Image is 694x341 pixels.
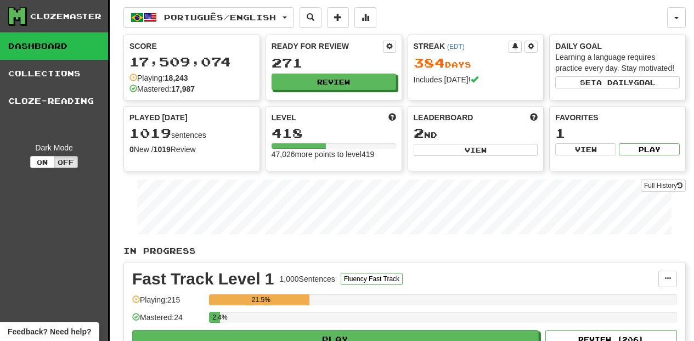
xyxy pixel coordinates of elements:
button: Off [54,156,78,168]
div: Ready for Review [272,41,383,52]
span: Leaderboard [414,112,473,123]
button: More stats [354,7,376,28]
div: 271 [272,56,396,70]
div: Includes [DATE]! [414,74,538,85]
div: 17,509,074 [129,55,254,69]
span: This week in points, UTC [530,112,538,123]
div: Playing: 215 [132,294,204,312]
div: Learning a language requires practice every day. Stay motivated! [555,52,680,74]
div: Playing: [129,72,188,83]
span: Português / English [164,13,276,22]
div: 2.4% [212,312,220,323]
button: Seta dailygoal [555,76,680,88]
div: 1,000 Sentences [280,273,335,284]
strong: 1019 [154,145,171,154]
button: Review [272,74,396,90]
button: Search sentences [300,7,321,28]
span: Open feedback widget [8,326,91,337]
div: 47,026 more points to level 419 [272,149,396,160]
div: Daily Goal [555,41,680,52]
button: Fluency Fast Track [341,273,403,285]
button: View [414,144,538,156]
span: Played [DATE] [129,112,188,123]
span: Level [272,112,296,123]
a: (EDT) [447,43,465,51]
button: On [30,156,54,168]
div: Favorites [555,112,680,123]
strong: 17,987 [171,85,195,93]
span: Score more points to level up [388,112,396,123]
a: Full History [641,180,686,192]
strong: 18,243 [165,74,188,82]
span: 2 [414,125,424,141]
div: 21.5% [212,294,309,305]
div: Score [129,41,254,52]
button: Play [619,143,680,155]
div: 418 [272,126,396,140]
div: Streak [414,41,509,52]
span: a daily [596,79,634,86]
button: View [555,143,616,155]
div: 1 [555,126,680,140]
div: sentences [129,126,254,141]
div: Fast Track Level 1 [132,271,274,287]
div: nd [414,126,538,141]
div: New / Review [129,144,254,155]
button: Português/English [123,7,294,28]
div: Dark Mode [8,142,100,153]
p: In Progress [123,245,686,256]
div: Mastered: 24 [132,312,204,330]
span: 1019 [129,125,171,141]
div: Mastered: [129,83,195,94]
strong: 0 [129,145,134,154]
span: 384 [414,55,445,70]
div: Clozemaster [30,11,101,22]
button: Add sentence to collection [327,7,349,28]
div: Day s [414,56,538,70]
